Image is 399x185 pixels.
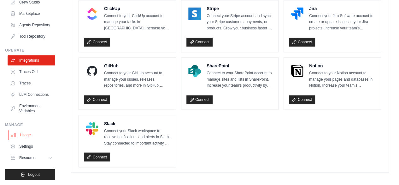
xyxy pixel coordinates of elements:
[8,89,55,100] a: LLM Connections
[309,63,376,69] h4: Notion
[309,13,376,32] p: Connect your Jira Software account to create or update issues in your Jira projects. Increase you...
[104,5,171,12] h4: ClickUp
[86,7,98,20] img: ClickUp Logo
[188,65,201,77] img: SharePoint Logo
[289,95,315,104] a: Connect
[8,9,55,19] a: Marketplace
[19,155,37,160] span: Resources
[5,122,55,127] div: Manage
[8,55,55,65] a: Integrations
[104,128,171,146] p: Connect your Slack workspace to receive notifications and alerts in Slack. Stay connected to impo...
[8,78,55,88] a: Traces
[28,172,40,177] span: Logout
[8,130,56,140] a: Usage
[84,152,110,161] a: Connect
[8,31,55,41] a: Tool Repository
[207,13,273,32] p: Connect your Stripe account and sync your Stripe customers, payments, or products. Grow your busi...
[84,95,110,104] a: Connect
[8,141,55,151] a: Settings
[188,7,201,20] img: Stripe Logo
[207,5,273,12] h4: Stripe
[104,63,171,69] h4: GitHub
[291,65,303,77] img: Notion Logo
[309,5,376,12] h4: Jira
[207,63,273,69] h4: SharePoint
[104,120,171,126] h4: Slack
[291,7,303,20] img: Jira Logo
[86,65,98,77] img: GitHub Logo
[8,67,55,77] a: Traces Old
[104,13,171,32] p: Connect to your ClickUp account to manage your tasks in [GEOGRAPHIC_DATA]. Increase your team’s p...
[186,38,213,46] a: Connect
[5,48,55,53] div: Operate
[207,70,273,89] p: Connect to your SharePoint account to manage sites and lists in SharePoint. Increase your team’s ...
[8,20,55,30] a: Agents Repository
[5,169,55,180] button: Logout
[8,153,55,163] button: Resources
[186,95,213,104] a: Connect
[8,101,55,116] a: Environment Variables
[86,122,98,135] img: Slack Logo
[309,70,376,89] p: Connect to your Notion account to manage your pages and databases in Notion. Increase your team’s...
[84,38,110,46] a: Connect
[289,38,315,46] a: Connect
[104,70,171,89] p: Connect to your GitHub account to manage your issues, releases, repositories, and more in GitHub....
